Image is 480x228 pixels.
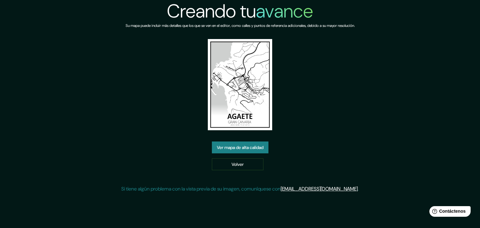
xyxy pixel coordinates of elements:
[121,186,281,192] font: Si tiene algún problema con la vista previa de su imagen, comuníquese con
[217,145,263,150] font: Ver mapa de alta calidad
[232,161,244,167] font: Volver
[126,23,355,28] font: Su mapa puede incluir más detalles que los que se ven en el editor, como calles y puntos de refer...
[358,186,359,192] font: .
[208,39,272,130] img: vista previa del mapa creado
[281,186,358,192] a: [EMAIL_ADDRESS][DOMAIN_NAME]
[424,204,473,221] iframe: Lanzador de widgets de ayuda
[212,158,263,170] a: Volver
[212,141,268,153] a: Ver mapa de alta calidad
